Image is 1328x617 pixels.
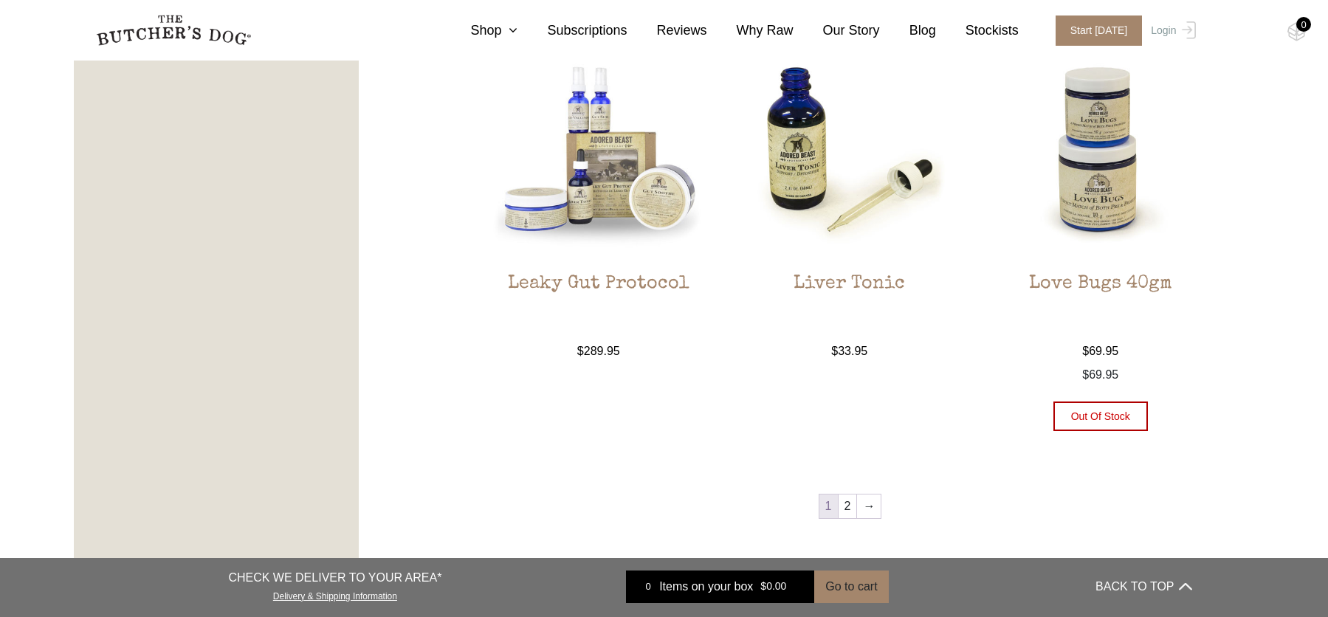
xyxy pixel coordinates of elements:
[626,571,814,603] a: 0 Items on your box $0.00
[1082,368,1089,381] span: $
[1147,15,1195,46] a: Login
[487,38,711,261] img: Leaky Gut Protocol
[936,21,1019,41] a: Stockists
[760,581,786,593] bdi: 0.00
[794,21,880,41] a: Our Story
[988,38,1212,261] img: Love Bugs 40gm
[737,273,961,342] h2: Liver Tonic
[659,578,753,596] span: Items on your box
[831,345,838,357] span: $
[737,38,961,360] a: Liver TonicLiver Tonic $33.95
[627,21,707,41] a: Reviews
[819,494,838,518] span: Page 1
[1056,15,1143,46] span: Start [DATE]
[228,569,441,587] p: CHECK WE DELIVER TO YOUR AREA*
[1082,345,1118,357] bdi: 69.95
[441,21,517,41] a: Shop
[760,581,766,593] span: $
[1296,17,1311,32] div: 0
[637,579,659,594] div: 0
[839,494,857,518] a: Page 2
[1041,15,1148,46] a: Start [DATE]
[273,587,397,602] a: Delivery & Shipping Information
[814,571,888,603] button: Go to cart
[1095,569,1191,604] button: BACK TO TOP
[577,345,620,357] bdi: 289.95
[831,345,867,357] bdi: 33.95
[487,273,711,342] h2: Leaky Gut Protocol
[857,494,881,518] a: →
[577,345,584,357] span: $
[1082,345,1089,357] span: $
[880,21,936,41] a: Blog
[1053,401,1148,431] button: Out of stock
[1287,22,1306,41] img: TBD_Cart-Empty.png
[737,38,961,261] img: Liver Tonic
[517,21,627,41] a: Subscriptions
[707,21,794,41] a: Why Raw
[988,273,1212,342] h2: Love Bugs 40gm
[988,38,1212,360] a: Love Bugs 40gmLove Bugs 40gm $69.95
[1082,368,1118,381] span: 69.95
[487,38,711,360] a: Leaky Gut ProtocolLeaky Gut Protocol $289.95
